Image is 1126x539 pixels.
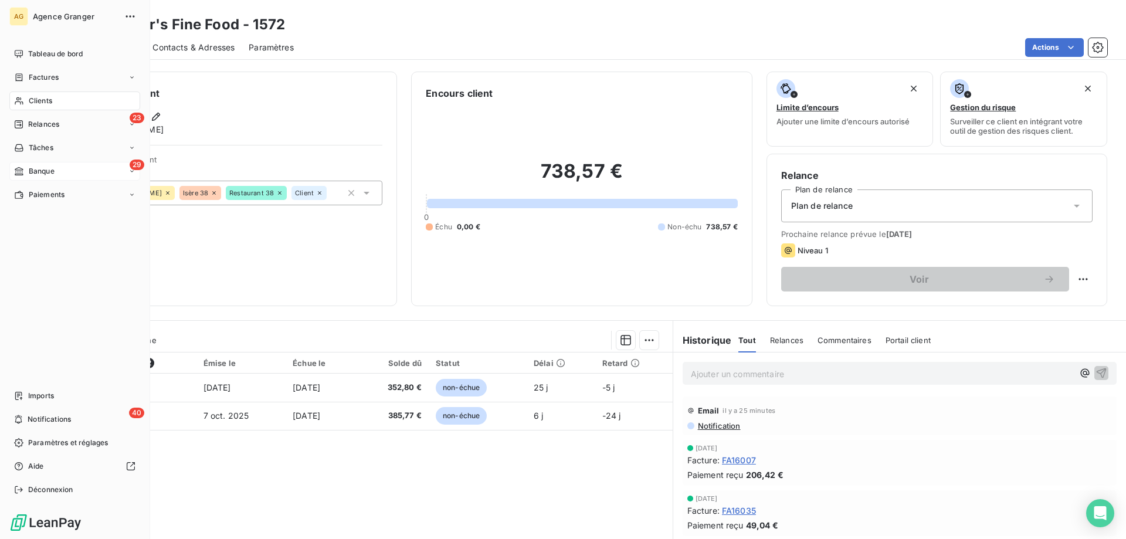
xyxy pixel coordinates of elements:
div: Retard [602,358,666,368]
span: Paiement reçu [687,469,744,481]
span: 0 [424,212,429,222]
span: Facture : [687,454,720,466]
span: Plan de relance [791,200,853,212]
span: [DATE] [886,229,913,239]
button: Voir [781,267,1069,291]
a: Aide [9,457,140,476]
div: Open Intercom Messenger [1086,499,1114,527]
h6: Informations client [71,86,382,100]
div: Solde dû [364,358,422,368]
span: [DATE] [204,382,231,392]
span: Tableau de bord [28,49,83,59]
span: [DATE] [696,445,718,452]
button: Actions [1025,38,1084,57]
span: Échu [435,222,452,232]
img: Logo LeanPay [9,513,82,532]
div: Émise le [204,358,279,368]
span: 6 j [534,411,543,421]
span: Aide [28,461,44,472]
span: Banque [29,166,55,177]
span: -24 j [602,411,621,421]
span: Notifications [28,414,71,425]
span: Clients [29,96,52,106]
span: Notification [697,421,741,430]
span: Restaurant 38 [229,189,274,196]
span: 7 oct. 2025 [204,411,249,421]
h6: Encours client [426,86,493,100]
span: Isère 38 [183,189,208,196]
span: Paiements [29,189,65,200]
span: Agence Granger [33,12,117,21]
span: Email [698,406,720,415]
span: Limite d’encours [776,103,839,112]
span: Surveiller ce client en intégrant votre outil de gestion des risques client. [950,117,1097,135]
span: Relances [770,335,803,345]
span: 49,04 € [746,519,778,531]
span: 206,42 € [746,469,784,481]
h6: Relance [781,168,1093,182]
input: Ajouter une valeur [327,188,336,198]
span: 25 j [534,382,548,392]
span: 40 [129,408,144,418]
span: [DATE] [696,495,718,502]
span: [DATE] [293,411,320,421]
span: non-échue [436,379,487,396]
span: -5 j [602,382,615,392]
span: non-échue [436,407,487,425]
button: Gestion du risqueSurveiller ce client en intégrant votre outil de gestion des risques client. [940,72,1107,147]
span: 385,77 € [364,410,422,422]
span: Tâches [29,143,53,153]
div: AG [9,7,28,26]
span: Non-échu [667,222,701,232]
span: Factures [29,72,59,83]
span: Prochaine relance prévue le [781,229,1093,239]
span: Contacts & Adresses [152,42,235,53]
span: Client [295,189,314,196]
span: il y a 25 minutes [723,407,775,414]
span: Paramètres [249,42,294,53]
div: Délai [534,358,588,368]
span: Paramètres et réglages [28,438,108,448]
span: Facture : [687,504,720,517]
span: FA16007 [722,454,756,466]
span: 352,80 € [364,382,422,394]
h3: Brother's Fine Food - 1572 [103,14,285,35]
span: [DATE] [293,382,320,392]
span: 29 [130,160,144,170]
span: Voir [795,274,1043,284]
span: 23 [130,113,144,123]
span: Portail client [886,335,931,345]
span: 0,00 € [457,222,480,232]
div: Statut [436,358,520,368]
span: Déconnexion [28,484,73,495]
span: Imports [28,391,54,401]
button: Limite d’encoursAjouter une limite d’encours autorisé [767,72,934,147]
span: Propriétés Client [94,155,382,171]
span: FA16035 [722,504,756,517]
span: Relances [28,119,59,130]
span: Gestion du risque [950,103,1016,112]
span: Niveau 1 [798,246,828,255]
h6: Historique [673,333,732,347]
span: Commentaires [818,335,871,345]
span: 738,57 € [706,222,737,232]
span: Tout [738,335,756,345]
h2: 738,57 € [426,160,737,195]
span: Ajouter une limite d’encours autorisé [776,117,910,126]
span: Paiement reçu [687,519,744,531]
div: Échue le [293,358,349,368]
